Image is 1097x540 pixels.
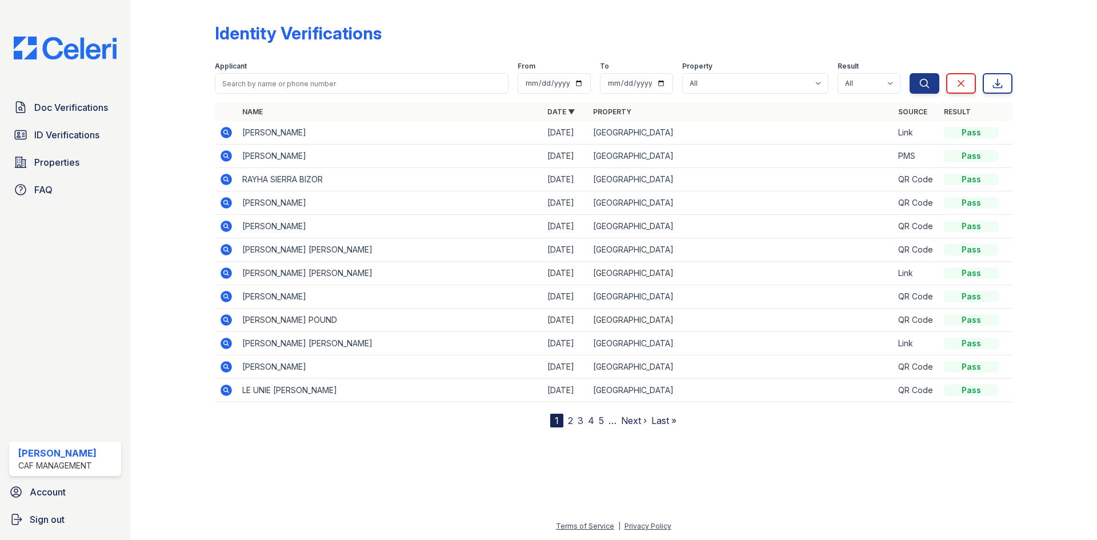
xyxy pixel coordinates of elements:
a: ID Verifications [9,123,121,146]
div: Pass [944,174,999,185]
div: CAF Management [18,460,97,471]
td: QR Code [894,285,939,309]
td: [PERSON_NAME] [PERSON_NAME] [238,262,543,285]
td: [PERSON_NAME] [238,121,543,145]
td: [GEOGRAPHIC_DATA] [588,191,894,215]
td: QR Code [894,379,939,402]
td: [GEOGRAPHIC_DATA] [588,121,894,145]
td: QR Code [894,355,939,379]
a: 5 [599,415,604,426]
td: [DATE] [543,309,588,332]
span: … [608,414,616,427]
td: [DATE] [543,215,588,238]
td: [GEOGRAPHIC_DATA] [588,238,894,262]
a: Account [5,481,126,503]
td: [GEOGRAPHIC_DATA] [588,215,894,238]
td: QR Code [894,309,939,332]
td: LE UNIE [PERSON_NAME] [238,379,543,402]
a: Result [944,107,971,116]
span: Account [30,485,66,499]
a: 4 [588,415,594,426]
td: [PERSON_NAME] [238,355,543,379]
a: Name [242,107,263,116]
a: Next › [621,415,647,426]
a: Source [898,107,927,116]
a: Doc Verifications [9,96,121,119]
td: [DATE] [543,262,588,285]
td: Link [894,332,939,355]
img: CE_Logo_Blue-a8612792a0a2168367f1c8372b55b34899dd931a85d93a1a3d3e32e68fde9ad4.png [5,37,126,59]
div: | [618,522,620,530]
td: [PERSON_NAME] [PERSON_NAME] [238,332,543,355]
a: Last » [651,415,676,426]
td: [DATE] [543,379,588,402]
td: [PERSON_NAME] [PERSON_NAME] [238,238,543,262]
td: [GEOGRAPHIC_DATA] [588,332,894,355]
td: Link [894,262,939,285]
td: [DATE] [543,332,588,355]
td: RAYHA SIERRA BIZOR [238,168,543,191]
a: Sign out [5,508,126,531]
td: QR Code [894,168,939,191]
span: Sign out [30,513,65,526]
td: [GEOGRAPHIC_DATA] [588,355,894,379]
td: [GEOGRAPHIC_DATA] [588,309,894,332]
td: [GEOGRAPHIC_DATA] [588,379,894,402]
input: Search by name or phone number [215,73,509,94]
td: [PERSON_NAME] [238,215,543,238]
span: ID Verifications [34,128,99,142]
td: [DATE] [543,355,588,379]
label: Result [838,62,859,71]
div: Pass [944,127,999,138]
label: To [600,62,609,71]
td: [DATE] [543,191,588,215]
td: [GEOGRAPHIC_DATA] [588,285,894,309]
td: QR Code [894,191,939,215]
div: Identity Verifications [215,23,382,43]
div: Pass [944,244,999,255]
a: Privacy Policy [624,522,671,530]
div: Pass [944,150,999,162]
a: Properties [9,151,121,174]
div: Pass [944,338,999,349]
td: [PERSON_NAME] POUND [238,309,543,332]
td: [DATE] [543,168,588,191]
a: Property [593,107,631,116]
td: [PERSON_NAME] [238,145,543,168]
td: [DATE] [543,285,588,309]
div: Pass [944,314,999,326]
div: 1 [550,414,563,427]
div: Pass [944,197,999,209]
td: [GEOGRAPHIC_DATA] [588,145,894,168]
td: [PERSON_NAME] [238,285,543,309]
td: [DATE] [543,145,588,168]
td: Link [894,121,939,145]
div: Pass [944,291,999,302]
td: [PERSON_NAME] [238,191,543,215]
a: Terms of Service [556,522,614,530]
a: FAQ [9,178,121,201]
a: Date ▼ [547,107,575,116]
div: Pass [944,221,999,232]
span: FAQ [34,183,53,197]
span: Properties [34,155,79,169]
td: QR Code [894,215,939,238]
label: From [518,62,535,71]
td: [DATE] [543,238,588,262]
span: Doc Verifications [34,101,108,114]
td: [GEOGRAPHIC_DATA] [588,168,894,191]
td: PMS [894,145,939,168]
a: 2 [568,415,573,426]
div: [PERSON_NAME] [18,446,97,460]
td: [GEOGRAPHIC_DATA] [588,262,894,285]
a: 3 [578,415,583,426]
div: Pass [944,385,999,396]
div: Pass [944,361,999,373]
label: Property [682,62,712,71]
td: [DATE] [543,121,588,145]
div: Pass [944,267,999,279]
label: Applicant [215,62,247,71]
td: QR Code [894,238,939,262]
